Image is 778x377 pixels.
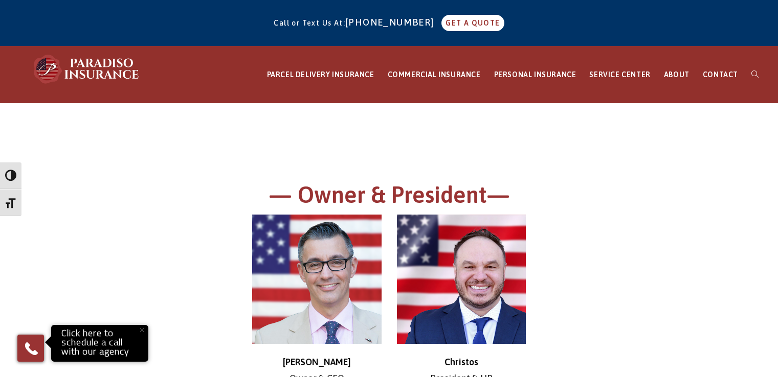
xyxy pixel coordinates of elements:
[54,327,146,359] p: Click here to schedule a call with our agency
[267,70,374,79] span: PARCEL DELIVERY INSURANCE
[388,70,481,79] span: COMMERCIAL INSURANCE
[703,70,738,79] span: CONTACT
[23,340,39,357] img: Phone icon
[444,357,478,367] strong: Christos
[252,215,382,344] img: chris-500x500 (1)
[283,357,351,367] strong: [PERSON_NAME]
[664,70,690,79] span: ABOUT
[274,19,345,27] span: Call or Text Us At:
[397,215,526,344] img: Christos_500x500
[345,17,439,28] a: [PHONE_NUMBER]
[31,54,143,84] img: Paradiso Insurance
[441,15,504,31] a: GET A QUOTE
[381,46,487,103] a: COMMERCIAL INSURANCE
[260,46,381,103] a: PARCEL DELIVERY INSURANCE
[494,70,576,79] span: PERSONAL INSURANCE
[583,46,657,103] a: SERVICE CENTER
[696,46,745,103] a: CONTACT
[130,319,153,341] button: Close
[108,180,671,215] h1: — Owner & President—
[487,46,583,103] a: PERSONAL INSURANCE
[657,46,696,103] a: ABOUT
[589,70,650,79] span: SERVICE CENTER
